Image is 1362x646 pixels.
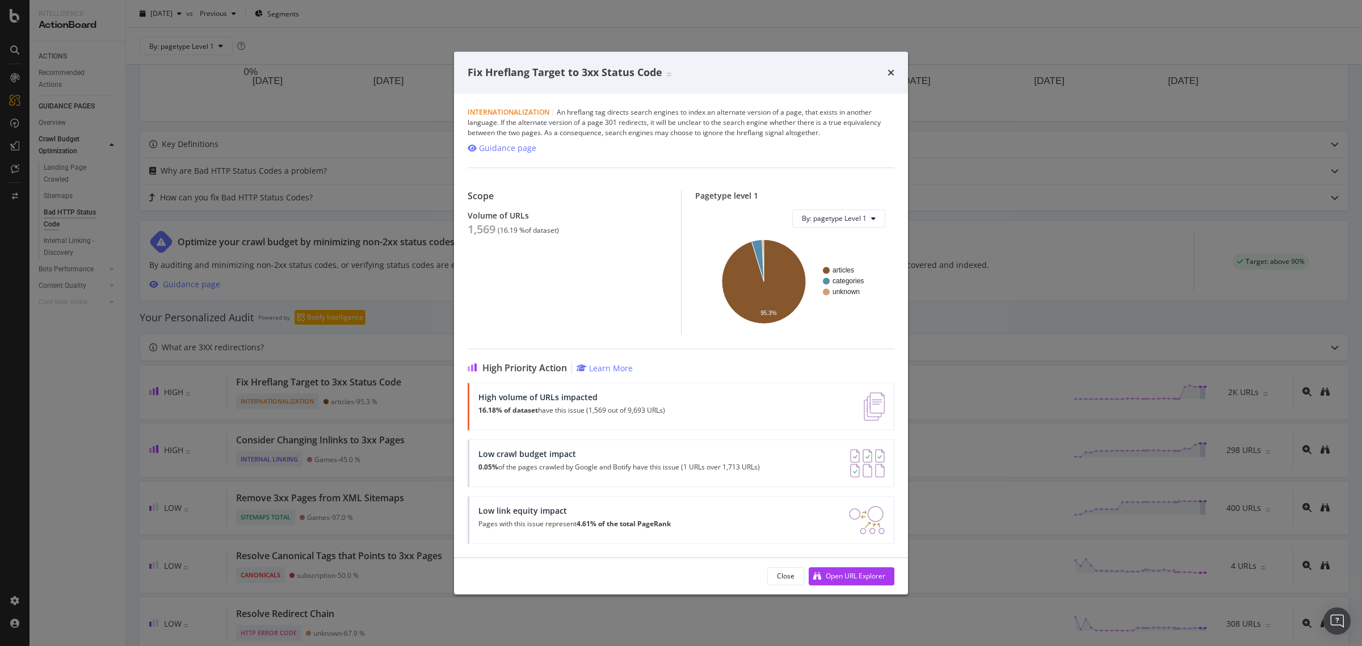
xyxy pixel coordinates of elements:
button: Close [767,567,804,585]
div: 1,569 [468,223,495,236]
img: Equal [667,73,671,76]
div: Volume of URLs [468,211,667,220]
p: have this issue (1,569 out of 9,693 URLs) [478,406,665,414]
div: Open Intercom Messenger [1323,607,1351,635]
strong: 0.05% [478,462,498,472]
a: Guidance page [468,142,536,154]
div: Pagetype level 1 [695,191,895,200]
button: Open URL Explorer [809,567,894,585]
div: An hreflang tag directs search engines to index an alternate version of a page, that exists in an... [468,107,894,138]
div: ( 16.19 % of dataset ) [498,226,559,234]
div: modal [454,52,908,594]
text: 95.3% [760,309,776,316]
button: By: pagetype Level 1 [792,209,885,228]
span: By: pagetype Level 1 [802,213,867,223]
span: High Priority Action [482,363,567,374]
span: Internationalization [468,107,549,117]
img: DDxVyA23.png [849,506,885,534]
img: e5DMFwAAAABJRU5ErkJggg== [864,392,885,421]
text: articles [833,266,854,274]
div: Low crawl budget impact [478,449,760,459]
div: Open URL Explorer [826,571,885,581]
div: Guidance page [479,142,536,154]
div: times [888,65,894,80]
span: | [551,107,555,117]
p: of the pages crawled by Google and Botify have this issue (1 URLs over 1,713 URLs) [478,463,760,471]
div: Scope [468,191,667,202]
div: Close [777,571,794,581]
text: unknown [833,288,860,296]
strong: 16.18% of dataset [478,405,538,415]
text: categories [833,277,864,285]
p: Pages with this issue represent [478,520,671,528]
img: AY0oso9MOvYAAAAASUVORK5CYII= [850,449,885,477]
span: Fix Hreflang Target to 3xx Status Code [468,65,662,79]
div: Learn More [589,363,633,374]
a: Learn More [577,363,633,374]
svg: A chart. [704,237,885,326]
div: High volume of URLs impacted [478,392,665,402]
strong: 4.61% of the total PageRank [577,519,671,528]
div: Low link equity impact [478,506,671,515]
